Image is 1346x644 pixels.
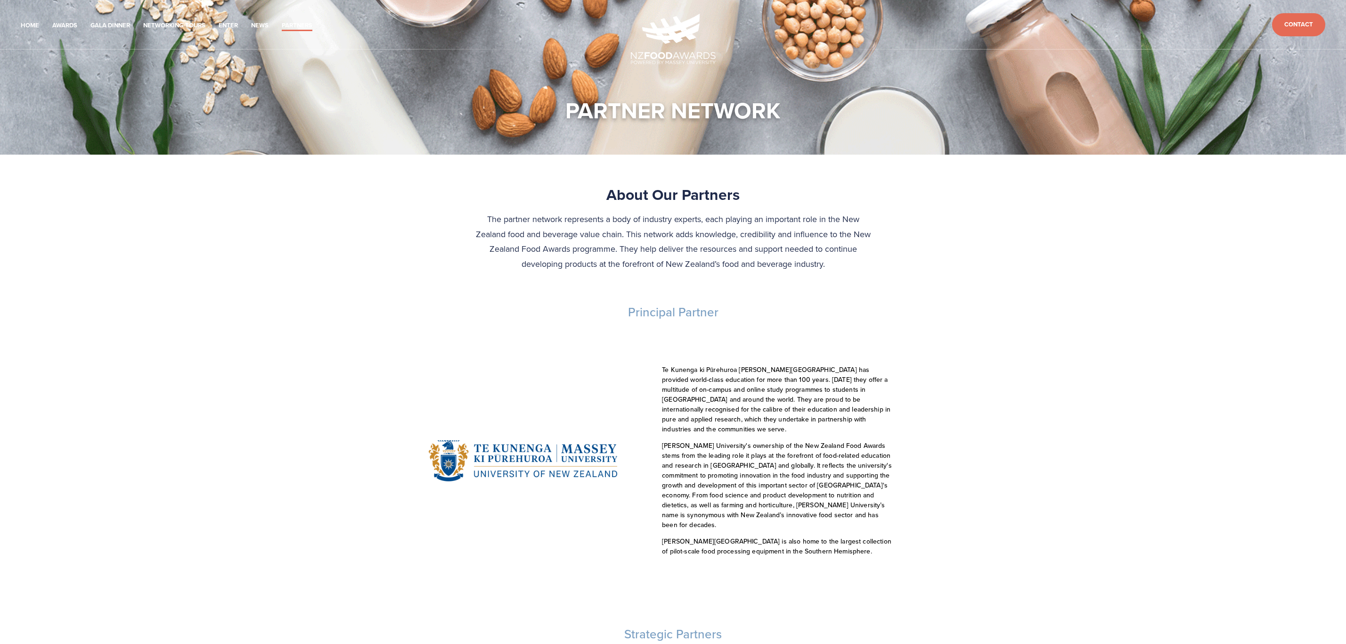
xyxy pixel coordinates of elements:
a: Home [21,20,39,31]
a: [PERSON_NAME] University's ownership of the New Zealand Food Awards stems from the leading role i... [662,441,894,529]
h1: PARTNER NETWORK [565,96,781,124]
a: Te Kunenga ki Pūrehuroa [PERSON_NAME][GEOGRAPHIC_DATA] has provided world-class education for mor... [662,365,892,434]
a: Networking-Tours [143,20,205,31]
h3: Principal Partner [372,305,975,320]
a: Enter [219,20,238,31]
a: News [251,20,269,31]
a: Partners [282,20,312,31]
a: [PERSON_NAME][GEOGRAPHIC_DATA] is also home to the largest collection of pilot-scale food process... [662,537,893,556]
p: The partner network represents a body of industry experts, each playing an important role in the ... [475,212,872,271]
h3: Strategic Partners [372,627,975,642]
a: Awards [52,20,77,31]
strong: About Our Partners [606,183,740,206]
a: Contact [1272,13,1325,36]
a: Gala Dinner [90,20,130,31]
